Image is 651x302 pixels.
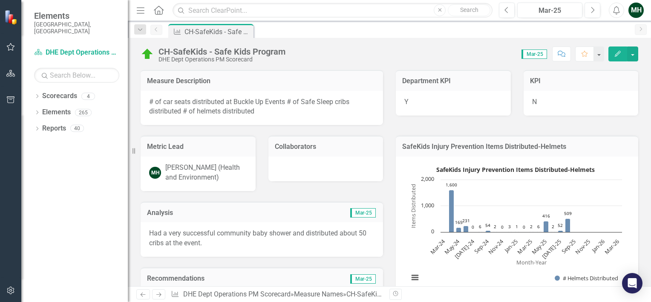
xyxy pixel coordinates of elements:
[516,258,547,266] text: Month-Year
[173,3,493,18] input: Search ClearPoint...
[558,222,563,228] text: 52
[294,290,343,298] a: Measure Names
[446,182,457,188] text: 1,600
[149,229,374,248] p: Had a very successful community baby shower and distributed about 50 cribs at the event.
[171,290,383,299] div: » »
[589,238,606,255] text: Jan-26
[521,49,547,59] span: Mar-25
[404,163,630,291] div: SafeKids Injury Prevention Items Distributed-Helmets. Highcharts interactive chart.
[494,224,496,229] text: 2
[404,163,626,291] svg: Interactive chart
[147,143,249,151] h3: Metric Lead
[158,47,285,56] div: CH-SafeKids - Safe Kids Program
[449,190,454,232] path: Apr-24, 1,600. # Helmets Distributed.
[404,98,409,106] span: Y
[544,221,549,232] path: May-25, 416. # Helmets Distributed.
[551,232,555,232] path: Jun-25, 2. # Helmets Distributed.
[555,274,619,282] button: Show # Helmets Distributed
[443,237,461,256] text: May-24
[42,91,77,101] a: Scorecards
[147,275,304,282] h3: Recommendations
[149,167,161,179] div: MH
[486,230,491,232] path: Sep-24, 54. # Helmets Distributed.
[147,77,377,85] h3: Measure Description
[472,224,474,230] text: 0
[460,6,478,13] span: Search
[532,98,537,106] span: N
[350,274,376,284] span: Mar-25
[149,98,349,116] span: # of car seats distributed at Buckle Up Events # of Safe Sleep cribs distributed # of helmets dis...
[409,183,417,228] text: Items Distributed
[493,232,497,232] path: Oct-24, 2. # Helmets Distributed.
[603,238,621,256] text: Mar-26
[501,224,504,230] text: 0
[421,175,434,183] text: 2,000
[81,93,95,100] div: 4
[507,232,512,232] path: Dec-24, 3. # Helmets Distributed.
[537,224,540,229] text: 6
[565,218,570,232] path: Aug-25, 509. # Helmets Distributed.
[456,227,461,232] path: May-24, 165. # Helmets Distributed.
[70,125,84,132] div: 40
[622,273,642,293] div: Open Intercom Messenger
[346,290,446,298] div: CH-SafeKids - Safe Kids Program
[464,226,469,232] path: Jun-24, 231. # Helmets Distributed.
[75,109,92,116] div: 265
[542,213,550,219] text: 416
[516,238,533,256] text: Mar-25
[34,21,119,35] small: [GEOGRAPHIC_DATA], [GEOGRAPHIC_DATA]
[508,224,511,229] text: 3
[564,210,572,216] text: 509
[529,232,533,232] path: Mar-25, 2. # Helmets Distributed.
[523,224,525,230] text: 0
[431,227,434,235] text: 0
[275,143,377,151] h3: Collaborators
[552,224,554,229] text: 2
[429,237,447,256] text: Mar-24
[560,238,577,255] text: Sep-25
[34,68,119,83] input: Search Below...
[540,238,563,260] text: [DATE]-25
[448,4,490,16] button: Search
[455,219,463,225] text: 165
[530,224,533,229] text: 2
[421,201,434,209] text: 1,000
[402,77,504,85] h3: Department KPI
[147,209,261,217] h3: Analysis
[158,56,285,63] div: DHE Dept Operations PM Scorecard
[3,9,20,25] img: ClearPoint Strategy
[517,3,582,18] button: Mar-25
[350,208,376,218] span: Mar-25
[402,143,632,151] h3: SafeKids Injury Prevention Items Distributed-Helmets
[42,124,66,134] a: Reports
[141,47,154,61] img: On Target
[478,232,482,232] path: Aug-24, 6. # Helmets Distributed.
[42,107,71,117] a: Elements
[409,271,421,283] button: View chart menu, SafeKids Injury Prevention Items Distributed-Helmets
[462,218,470,224] text: 231
[472,237,490,255] text: Sep-24
[34,11,119,21] span: Elements
[515,232,519,232] path: Jan-25, 1. # Helmets Distributed.
[530,77,632,85] h3: KPI
[479,224,481,229] text: 6
[487,237,505,256] text: Nov-24
[165,163,247,183] div: [PERSON_NAME] (Health and Environment)
[520,6,579,16] div: Mar-25
[530,238,548,256] text: May-25
[436,166,595,174] text: SafeKids Injury Prevention Items Distributed-Helmets
[453,237,476,260] text: [DATE]-24
[516,224,518,229] text: 1
[183,290,291,298] a: DHE Dept Operations PM Scorecard
[574,238,592,256] text: Nov-25
[184,26,251,37] div: CH-SafeKids - Safe Kids Program
[485,222,490,228] text: 54
[558,230,563,232] path: Jul-25, 52. # Helmets Distributed.
[34,48,119,58] a: DHE Dept Operations PM Scorecard
[628,3,644,18] button: MH
[536,232,541,232] path: Apr-25, 6. # Helmets Distributed.
[502,238,519,255] text: Jan-25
